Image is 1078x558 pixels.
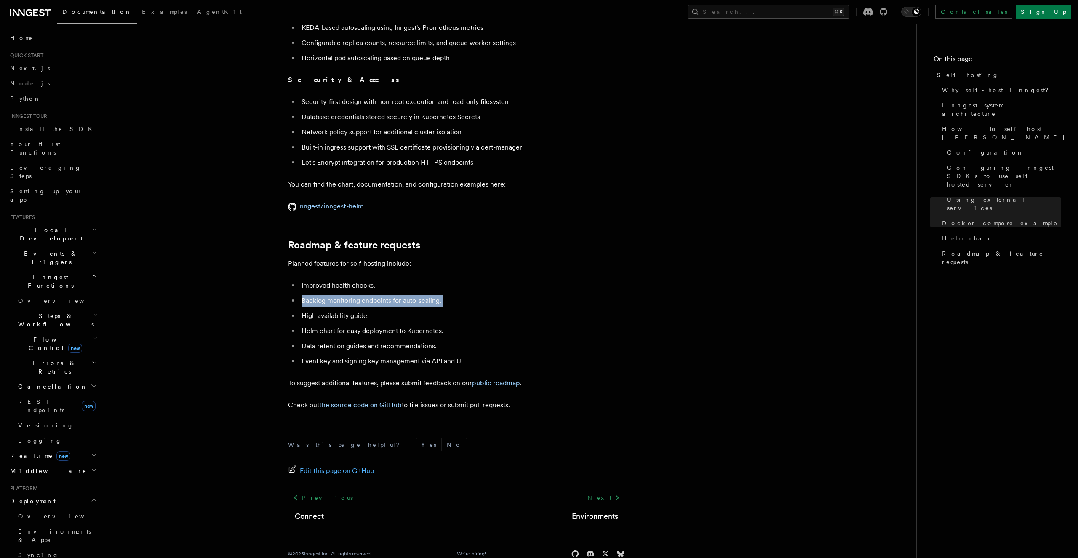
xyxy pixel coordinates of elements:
span: How to self-host [PERSON_NAME] [942,125,1065,142]
a: Overview [15,509,99,524]
a: Next [582,490,625,505]
a: Environments & Apps [15,524,99,547]
span: Versioning [18,422,74,429]
button: Steps & Workflows [15,308,99,332]
button: Errors & Retries [15,355,99,379]
a: Home [7,30,99,45]
span: Python [10,95,41,102]
button: Inngest Functions [7,270,99,293]
li: Event key and signing key management via API and UI. [299,355,625,367]
span: Steps & Workflows [15,312,94,328]
button: Yes [416,438,441,451]
span: Edit this page on GitHub [300,465,374,477]
a: Versioning [15,418,99,433]
a: Next.js [7,61,99,76]
li: Helm chart for easy deployment to Kubernetes. [299,325,625,337]
p: Check out to file issues or submit pull requests. [288,399,625,411]
span: Docker compose example [942,219,1058,227]
span: Roadmap & feature requests [942,249,1061,266]
span: Cancellation [15,382,88,391]
span: Why self-host Inngest? [942,86,1054,94]
button: Realtimenew [7,448,99,463]
span: Configuring Inngest SDKs to use self-hosted server [947,163,1061,189]
li: High availability guide. [299,310,625,322]
a: Using external services [944,192,1061,216]
span: Errors & Retries [15,359,91,376]
a: inngest/inngest-helm [288,202,364,210]
a: AgentKit [192,3,247,23]
a: Sign Up [1016,5,1071,19]
span: Your first Functions [10,141,60,156]
span: Local Development [7,226,92,243]
a: Examples [137,3,192,23]
span: Setting up your app [10,188,83,203]
a: Self-hosting [934,67,1061,83]
span: new [56,451,70,461]
li: Data retention guides and recommendations. [299,340,625,352]
span: Helm chart [942,234,994,243]
span: Platform [7,485,38,492]
p: You can find the chart, documentation, and configuration examples here: [288,179,625,190]
button: Deployment [7,494,99,509]
span: Leveraging Steps [10,164,81,179]
a: Configuration [944,145,1061,160]
p: Was this page helpful? [288,441,406,449]
button: Cancellation [15,379,99,394]
a: Your first Functions [7,136,99,160]
a: Overview [15,293,99,308]
span: Logging [18,437,62,444]
span: Quick start [7,52,43,59]
span: Home [10,34,34,42]
li: KEDA-based autoscaling using Inngest's Prometheus metrics [299,22,625,34]
p: To suggest additional features, please submit feedback on our . [288,377,625,389]
button: Middleware [7,463,99,478]
li: Built-in ingress support with SSL certificate provisioning via cert-manager [299,142,625,153]
span: Self-hosting [937,71,999,79]
button: Local Development [7,222,99,246]
li: Backlog monitoring endpoints for auto-scaling. [299,295,625,307]
div: Inngest Functions [7,293,99,448]
span: Features [7,214,35,221]
a: Previous [288,490,358,505]
a: REST Endpointsnew [15,394,99,418]
span: Flow Control [15,335,93,352]
span: Realtime [7,451,70,460]
a: public roadmap [472,379,520,387]
span: AgentKit [197,8,242,15]
li: Configurable replica counts, resource limits, and queue worker settings [299,37,625,49]
a: Inngest system architecture [939,98,1061,121]
a: Setting up your app [7,184,99,207]
a: Helm chart [939,231,1061,246]
a: Leveraging Steps [7,160,99,184]
span: Next.js [10,65,50,72]
span: Inngest tour [7,113,47,120]
span: Using external services [947,195,1061,212]
a: Environments [572,510,618,522]
a: We're hiring! [457,550,486,557]
span: Inngest system architecture [942,101,1061,118]
span: Events & Triggers [7,249,92,266]
span: Documentation [62,8,132,15]
span: Configuration [947,148,1024,157]
span: new [82,401,96,411]
a: Edit this page on GitHub [288,465,374,477]
a: Connect [295,510,324,522]
li: Network policy support for additional cluster isolation [299,126,625,138]
h4: On this page [934,54,1061,67]
a: Documentation [57,3,137,24]
span: Install the SDK [10,125,97,132]
a: Contact sales [935,5,1012,19]
button: Events & Triggers [7,246,99,270]
a: How to self-host [PERSON_NAME] [939,121,1061,145]
p: Planned features for self-hosting include: [288,258,625,270]
li: Database credentials stored securely in Kubernetes Secrets [299,111,625,123]
a: Roadmap & feature requests [288,239,420,251]
a: Logging [15,433,99,448]
button: Flow Controlnew [15,332,99,355]
button: No [442,438,467,451]
a: Install the SDK [7,121,99,136]
span: Examples [142,8,187,15]
a: Configuring Inngest SDKs to use self-hosted server [944,160,1061,192]
a: Node.js [7,76,99,91]
li: Horizontal pod autoscaling based on queue depth [299,52,625,64]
